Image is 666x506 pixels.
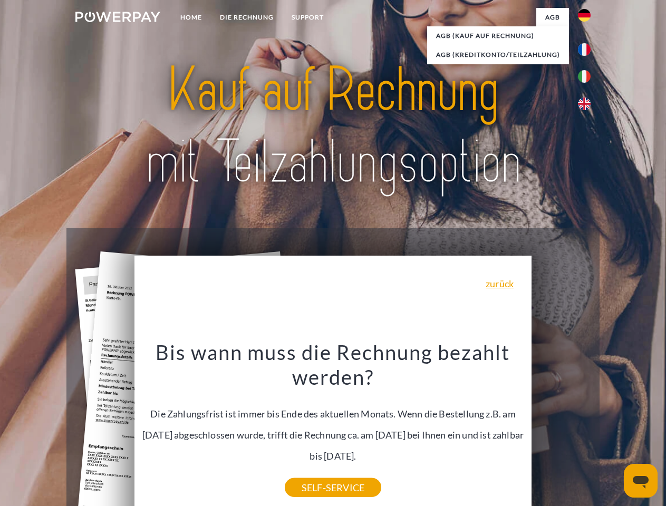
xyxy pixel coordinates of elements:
[141,339,526,390] h3: Bis wann muss die Rechnung bezahlt werden?
[211,8,283,27] a: DIE RECHNUNG
[486,279,514,288] a: zurück
[75,12,160,22] img: logo-powerpay-white.svg
[578,43,591,56] img: fr
[624,464,658,498] iframe: Schaltfläche zum Öffnen des Messaging-Fensters
[427,26,569,45] a: AGB (Kauf auf Rechnung)
[141,339,526,488] div: Die Zahlungsfrist ist immer bis Ende des aktuellen Monats. Wenn die Bestellung z.B. am [DATE] abg...
[578,98,591,110] img: en
[171,8,211,27] a: Home
[427,45,569,64] a: AGB (Kreditkonto/Teilzahlung)
[578,70,591,83] img: it
[578,9,591,22] img: de
[101,51,565,202] img: title-powerpay_de.svg
[285,478,381,497] a: SELF-SERVICE
[283,8,333,27] a: SUPPORT
[536,8,569,27] a: agb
